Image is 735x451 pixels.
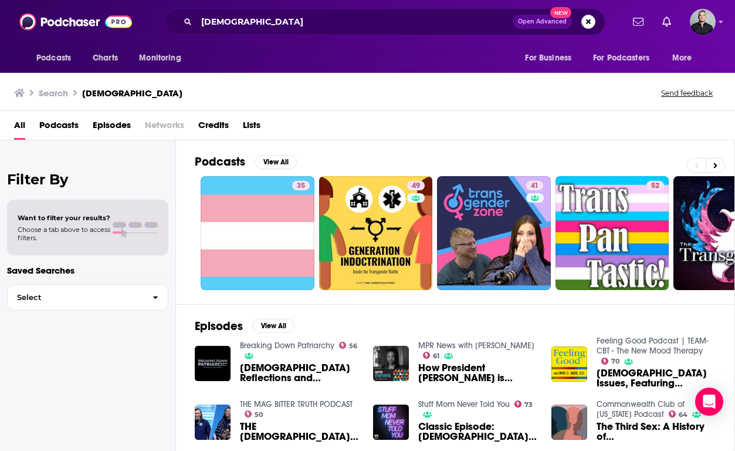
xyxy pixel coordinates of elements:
button: open menu [585,47,666,69]
span: New [550,7,571,18]
span: 64 [679,412,687,418]
a: 73 [514,400,533,408]
a: Breaking Down Patriarchy [240,341,334,351]
a: THE TRANSGENDER DECEPTION NOW EXPOSED [195,405,231,440]
span: Want to filter your results? [18,214,110,222]
div: Search podcasts, credits, & more... [164,8,605,35]
a: 49 [319,176,433,290]
a: Feeling Good Podcast | TEAM-CBT - The New Mood Therapy [597,336,709,356]
button: open menu [517,47,586,69]
span: How President [PERSON_NAME] is reshaping [DEMOGRAPHIC_DATA] people’s rights [418,363,537,383]
a: PodcastsView All [195,154,297,169]
p: Saved Searches [7,265,168,276]
span: 35 [297,180,305,192]
a: Transgender Issues, Featuring Dr. Robin Mathy [597,368,716,388]
div: Open Intercom Messenger [695,388,723,416]
h2: Podcasts [195,154,245,169]
a: Podcasts [39,116,79,140]
a: Charts [85,47,125,69]
a: THE TRANSGENDER DECEPTION NOW EXPOSED [240,422,359,442]
span: Podcasts [36,50,71,66]
span: THE [DEMOGRAPHIC_DATA] DECEPTION NOW EXPOSED [240,422,359,442]
a: 49 [407,181,425,190]
a: 50 [245,410,263,418]
span: 50 [255,412,263,418]
span: Monitoring [139,50,181,66]
button: open menu [131,47,196,69]
a: Stuff Mom Never Told You [418,399,510,409]
img: Classic Episode: Transgender 101 [373,405,409,440]
span: 52 [651,180,659,192]
a: 56 [339,342,358,349]
span: Logged in as zekestokes [690,9,716,35]
a: Lists [243,116,260,140]
span: [DEMOGRAPHIC_DATA] Issues, Featuring [PERSON_NAME] [597,368,716,388]
h3: Search [39,87,68,99]
span: 70 [611,359,619,364]
a: 52 [646,181,664,190]
a: 41 [526,181,543,190]
span: More [672,50,692,66]
span: Classic Episode: [DEMOGRAPHIC_DATA] 101 [418,422,537,442]
span: 49 [412,180,420,192]
a: Credits [198,116,229,140]
a: 35 [292,181,310,190]
button: View All [252,319,294,333]
input: Search podcasts, credits, & more... [197,12,513,31]
span: Open Advanced [518,19,567,25]
h2: Filter By [7,171,168,188]
a: 64 [669,410,688,418]
a: Classic Episode: Transgender 101 [418,422,537,442]
span: 61 [433,354,439,359]
a: The Third Sex: A History of Transgender Peoples and Their Rights in South Asia [597,422,716,442]
span: For Business [525,50,571,66]
a: 70 [601,358,620,365]
a: THE MAG BITTER TRUTH PODCAST [240,399,353,409]
h2: Episodes [195,319,243,334]
img: Podchaser - Follow, Share and Rate Podcasts [19,11,132,33]
span: The Third Sex: A History of [DEMOGRAPHIC_DATA] Peoples and Their Rights in [GEOGRAPHIC_DATA] [597,422,716,442]
span: Select [8,294,143,301]
a: Show notifications dropdown [658,12,676,32]
a: All [14,116,25,140]
a: 41 [437,176,551,290]
button: Select [7,284,168,311]
span: Charts [93,50,118,66]
span: 56 [349,344,357,349]
a: EpisodesView All [195,319,294,334]
span: [DEMOGRAPHIC_DATA] Reflections and [DEMOGRAPHIC_DATA] Q&A - with [PERSON_NAME] [240,363,359,383]
button: View All [255,155,297,169]
a: MPR News with Angela Davis [418,341,534,351]
h3: [DEMOGRAPHIC_DATA] [82,87,182,99]
button: open menu [664,47,707,69]
a: 35 [201,176,314,290]
img: User Profile [690,9,716,35]
a: Show notifications dropdown [628,12,648,32]
img: Nonbinary Reflections and Transgender Q&A - with Sam Rose [195,346,231,382]
a: 52 [556,176,669,290]
span: For Podcasters [593,50,649,66]
a: Episodes [93,116,131,140]
span: Choose a tab above to access filters. [18,225,110,242]
span: Networks [145,116,184,140]
span: 41 [531,180,538,192]
a: How President Trump is reshaping transgender people’s rights [418,363,537,383]
img: How President Trump is reshaping transgender people’s rights [373,346,409,382]
img: Transgender Issues, Featuring Dr. Robin Mathy [551,346,587,382]
button: Send feedback [658,88,716,98]
img: The Third Sex: A History of Transgender Peoples and Their Rights in South Asia [551,405,587,440]
a: Nonbinary Reflections and Transgender Q&A - with Sam Rose [240,363,359,383]
button: open menu [28,47,86,69]
a: Commonwealth Club of California Podcast [597,399,685,419]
